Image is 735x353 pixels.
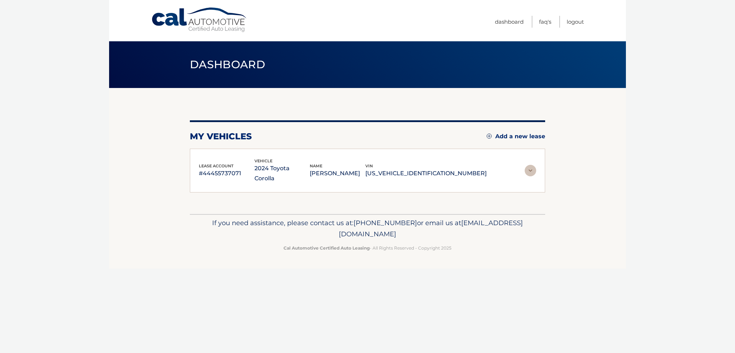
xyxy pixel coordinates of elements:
a: Dashboard [495,16,524,28]
p: [PERSON_NAME] [310,168,365,178]
span: vehicle [254,158,272,163]
span: vin [365,163,373,168]
img: add.svg [487,134,492,139]
p: [US_VEHICLE_IDENTIFICATION_NUMBER] [365,168,487,178]
a: Cal Automotive [151,7,248,33]
a: FAQ's [539,16,551,28]
a: Logout [567,16,584,28]
span: [PHONE_NUMBER] [354,219,417,227]
a: Add a new lease [487,133,545,140]
p: If you need assistance, please contact us at: or email us at [195,217,540,240]
img: accordion-rest.svg [525,165,536,176]
h2: my vehicles [190,131,252,142]
p: #44455737071 [199,168,254,178]
p: 2024 Toyota Corolla [254,163,310,184]
span: name [310,163,322,168]
span: Dashboard [190,58,265,71]
p: - All Rights Reserved - Copyright 2025 [195,244,540,252]
strong: Cal Automotive Certified Auto Leasing [284,245,370,251]
span: lease account [199,163,234,168]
